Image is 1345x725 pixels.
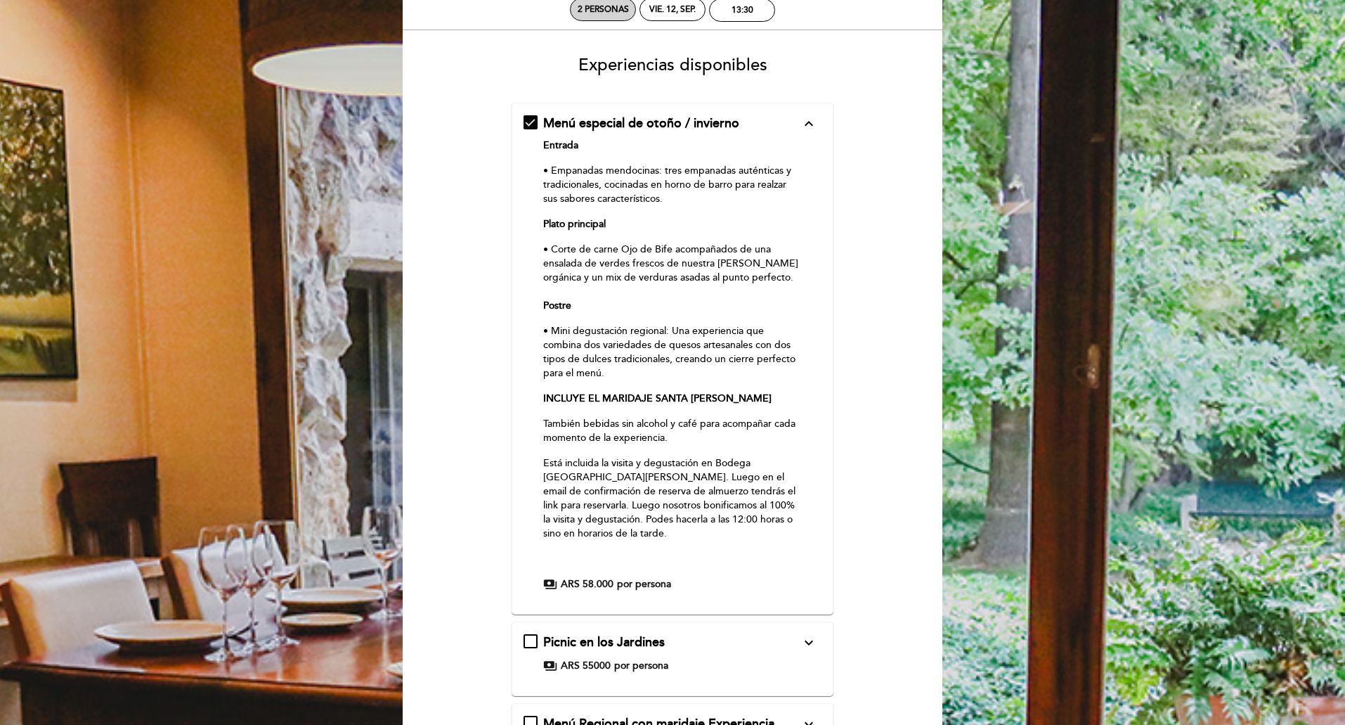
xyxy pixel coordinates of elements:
span: ARS 55000 [561,659,611,673]
span: por persona [614,659,668,673]
p: También bebidas sin alcohol y café para acompañar cada momento de la experiencia. [543,417,801,445]
span: Picnic en los Jardines [543,634,665,650]
button: expand_more [796,634,821,652]
span: ARS 58.000 [561,577,613,591]
span: por persona [617,577,671,591]
p: • Empanadas mendocinas: tres empanadas auténticas y tradicionales, cocinadas en horno de barro pa... [543,164,801,206]
span: payments [543,659,557,673]
p: • Corte de carne Ojo de Bife acompañados de una ensalada de verdes frescos de nuestra [PERSON_NAM... [543,243,801,313]
strong: Plato principal [543,218,606,230]
strong: Entrada [543,139,578,151]
span: 2 personas [578,4,629,15]
strong: Postre [543,300,571,312]
span: payments [543,577,557,591]
button: expand_less [796,115,821,133]
span: Menú especial de otoño / invierno [543,115,739,131]
div: 13:30 [732,5,753,15]
div: vie. 12, sep. [649,4,696,15]
md-checkbox: Picnic en los Jardines expand_more Bienvenido a una experiencia única de picnic en los Jardines d... [524,634,822,673]
i: expand_less [800,115,817,132]
p: • Mini degustación regional: Una experiencia que combina dos variedades de quesos artesanales con... [543,324,801,380]
span: Experiencias disponibles [578,55,767,75]
md-checkbox: Menú especial de otoño / invierno expand_more Entrada • Empanadas mendocinas: tres empanadas auté... [524,115,822,591]
strong: INCLUYE EL MARIDAJE SANTA [PERSON_NAME] [543,392,772,404]
i: expand_more [800,634,817,651]
p: Está incluida la visita y degustación en Bodega [GEOGRAPHIC_DATA][PERSON_NAME]. Luego en el email... [543,456,801,541]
